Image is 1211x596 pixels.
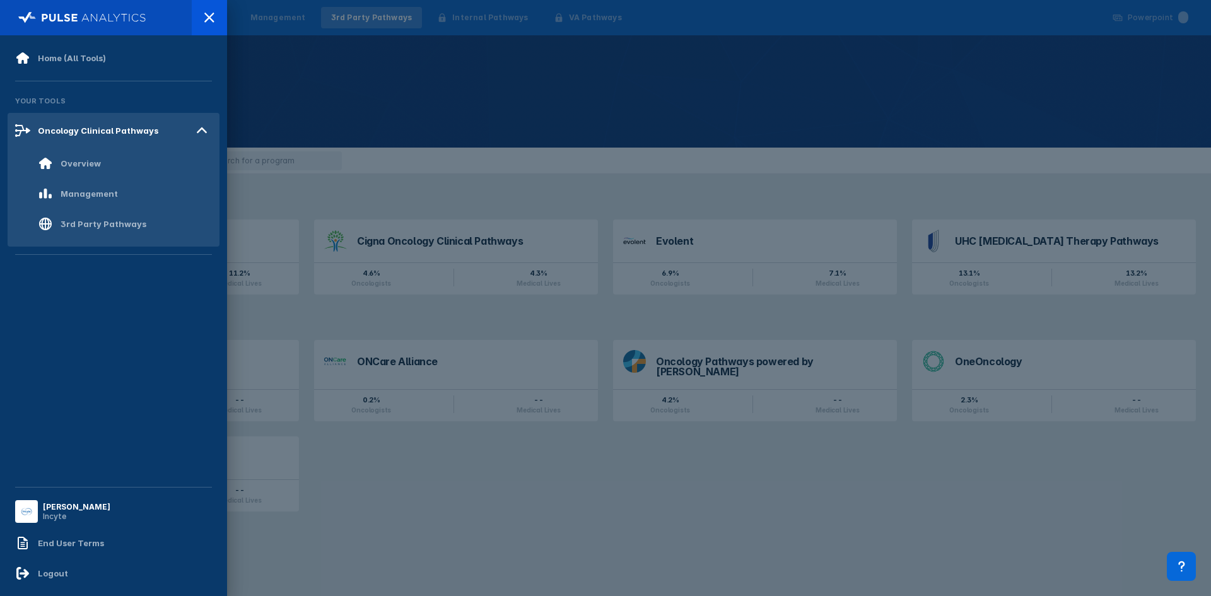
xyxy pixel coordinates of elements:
[38,53,106,63] div: Home (All Tools)
[8,209,219,239] a: 3rd Party Pathways
[18,503,35,520] img: menu button
[8,148,219,178] a: Overview
[61,189,118,199] div: Management
[8,89,219,113] div: Your Tools
[38,568,68,578] div: Logout
[43,511,110,521] div: Incyte
[1167,552,1196,581] div: Contact Support
[18,9,146,26] img: pulse-logo-full-white.svg
[8,178,219,209] a: Management
[8,528,219,558] a: End User Terms
[8,43,219,73] a: Home (All Tools)
[38,126,158,136] div: Oncology Clinical Pathways
[38,538,104,548] div: End User Terms
[61,219,146,229] div: 3rd Party Pathways
[43,502,110,511] div: [PERSON_NAME]
[61,158,101,168] div: Overview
